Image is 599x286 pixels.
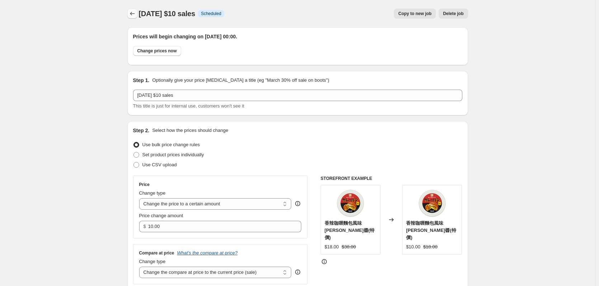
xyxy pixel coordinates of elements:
[406,220,456,240] span: 香辣咖喱麵包風味[PERSON_NAME]醬(特價)
[137,48,177,54] span: Change prices now
[336,189,365,218] img: 4515996945472_7276d244-1132-4029-88b9-6eb4ef502366_80x.jpg
[294,268,301,276] div: help
[152,77,329,84] p: Optionally give your price [MEDICAL_DATA] a title (eg "March 30% off sale on boots")
[423,243,438,251] strike: $18.00
[142,162,177,167] span: Use CSV upload
[139,250,174,256] h3: Compare at price
[152,127,228,134] p: Select how the prices should change
[142,142,200,147] span: Use bulk price change rules
[139,182,150,187] h3: Price
[148,221,291,232] input: 80.00
[139,213,183,218] span: Price change amount
[443,11,463,16] span: Delete job
[139,10,195,18] span: [DATE] $10 sales
[142,152,204,157] span: Set product prices individually
[139,259,166,264] span: Change type
[418,189,447,218] img: 4515996945472_7276d244-1132-4029-88b9-6eb4ef502366_80x.jpg
[294,200,301,207] div: help
[143,224,146,229] span: $
[139,190,166,196] span: Change type
[133,77,150,84] h2: Step 1.
[325,243,339,251] div: $18.00
[133,127,150,134] h2: Step 2.
[133,103,244,109] span: This title is just for internal use, customers won't see it
[439,9,468,19] button: Delete job
[321,176,462,181] h6: STOREFRONT EXAMPLE
[133,46,181,56] button: Change prices now
[406,243,420,251] div: $10.00
[177,250,238,256] button: What's the compare at price?
[133,33,462,40] h2: Prices will begin changing on [DATE] 00:00.
[394,9,436,19] button: Copy to new job
[201,11,221,16] span: Scheduled
[127,9,137,19] button: Price change jobs
[398,11,431,16] span: Copy to new job
[325,220,374,240] span: 香辣咖喱麵包風味[PERSON_NAME]醬(特價)
[133,90,462,101] input: 30% off holiday sale
[342,243,356,251] strike: $38.00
